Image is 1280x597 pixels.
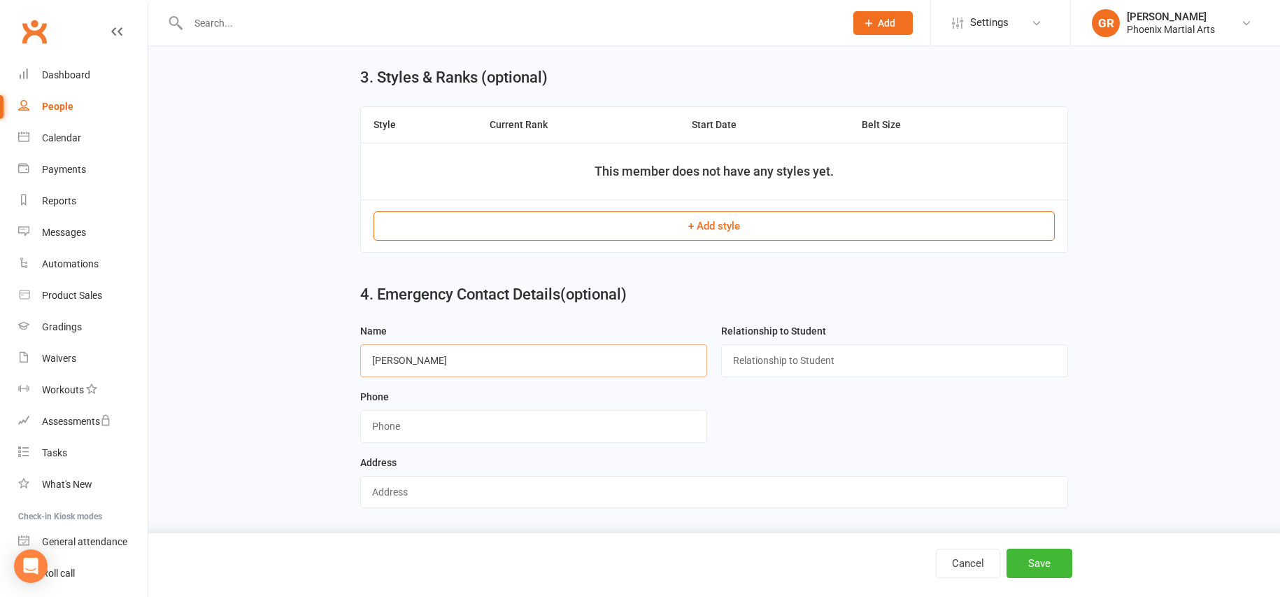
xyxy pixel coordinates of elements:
a: Waivers [18,343,148,374]
div: Waivers [42,353,76,364]
div: Payments [42,164,86,175]
a: Clubworx [17,14,52,49]
a: Assessments [18,406,148,437]
a: What's New [18,469,148,500]
a: Automations [18,248,148,280]
a: Workouts [18,374,148,406]
div: Workouts [42,384,84,395]
a: Gradings [18,311,148,343]
h2: 4. Emergency Contact Details [360,286,1067,303]
label: Phone [360,389,389,405]
span: Settings [970,7,1009,38]
div: Automations [42,258,99,269]
div: What's New [42,479,92,490]
div: Phoenix Martial Arts [1127,23,1215,36]
div: Reports [42,195,76,206]
a: Product Sales [18,280,148,311]
input: Relationship to Student [721,344,1068,377]
div: [PERSON_NAME] [1127,10,1215,23]
label: Name [360,323,387,339]
td: This member does not have any styles yet. [361,143,1067,199]
div: GR [1092,9,1120,37]
a: Messages [18,217,148,248]
div: Assessments [42,416,111,427]
a: People [18,91,148,122]
th: Start Date [679,107,849,143]
a: Tasks [18,437,148,469]
span: Add [878,17,895,29]
h2: 3. Styles & Ranks (optional) [360,69,548,86]
input: Search... [184,13,835,33]
button: Save [1007,549,1072,578]
a: Roll call [18,558,148,589]
button: Cancel [936,549,1000,578]
a: General attendance kiosk mode [18,526,148,558]
div: Calendar [42,132,81,143]
div: Gradings [42,321,82,332]
th: Current Rank [477,107,679,143]
th: Style [361,107,476,143]
div: General attendance [42,536,127,547]
div: Dashboard [42,69,90,80]
th: Belt Size [849,107,1006,143]
div: Tasks [42,447,67,458]
div: Product Sales [42,290,102,301]
input: Name [360,344,707,377]
a: Payments [18,154,148,185]
div: Messages [42,227,86,238]
a: Reports [18,185,148,217]
input: Address [360,476,1067,508]
a: Dashboard [18,59,148,91]
div: Open Intercom Messenger [14,549,48,583]
button: + Add style [374,211,1054,241]
label: Address [360,455,397,470]
label: Relationship to Student [721,323,826,339]
input: Phone [360,410,707,442]
div: Roll call [42,568,75,579]
div: People [42,101,73,112]
button: Add [853,11,913,35]
span: (optional) [560,286,627,303]
a: Calendar [18,122,148,154]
